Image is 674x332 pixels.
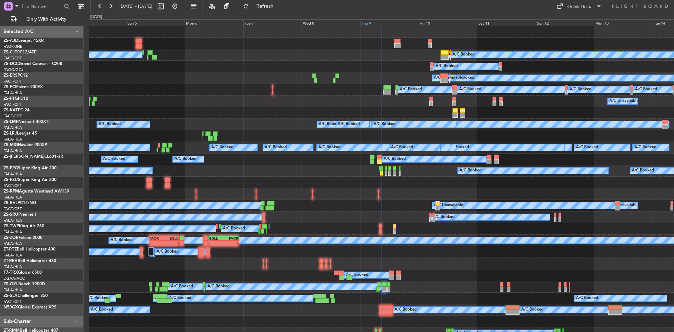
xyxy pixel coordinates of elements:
div: A/C Booked [318,142,341,153]
div: A/C Booked [346,270,368,280]
div: Sat 4 [68,19,126,26]
div: A/C Booked [521,305,543,315]
div: A/C Booked [111,235,133,246]
div: Sun 5 [126,19,185,26]
span: ZS-ZOR [4,236,19,240]
span: T7-TRX [4,271,18,275]
a: FALA/HLA [4,171,22,177]
div: Sat 11 [477,19,536,26]
span: ZS-TWP [4,224,19,228]
div: A/C Booked [459,84,481,95]
button: Quick Links [553,1,605,12]
div: A/C Unavailable [434,200,463,211]
a: ZT-RTZBell Helicopter 430 [4,247,55,252]
a: ZS-RVLPC12/NG [4,201,36,205]
span: ZS-MIG [4,143,18,147]
a: FALA/HLA [4,287,22,293]
div: A/C Booked [635,84,657,95]
a: FALA/HLA [4,253,22,258]
div: A/C Booked [374,119,396,130]
span: ZS-PPG [4,166,18,170]
a: FALA/HLA [4,90,22,96]
div: A/C Booked [391,142,413,153]
div: FAOR [150,236,164,240]
a: FACT/CPT [4,299,22,304]
a: FACT/CPT [4,56,22,61]
a: ZS-[PERSON_NAME]CL601-3R [4,155,63,159]
div: Sun 12 [536,19,594,26]
div: Thu 9 [360,19,419,26]
a: ZS-DCCGrand Caravan - C208 [4,62,62,66]
a: FACT/CPT [4,206,22,211]
span: ZS-SLA [4,294,18,298]
div: A/C Booked [207,281,230,292]
div: [DATE] [90,14,102,20]
div: A/C Unavailable [609,96,639,106]
a: ZS-ERSPC12 [4,73,28,78]
a: ZS-KATPC-24 [4,108,29,112]
a: FACT/CPT [4,113,22,119]
div: A/C Booked [452,50,475,60]
button: Refresh [240,1,282,12]
div: A/C Unavailable [609,200,639,211]
button: Only With Activity [8,14,76,25]
a: ZS-AJDLearjet 45XR [4,39,44,43]
a: ZS-LMFNextant 400XTi [4,120,49,124]
div: A/C Booked [576,293,598,304]
a: DGAA/ACC [4,276,25,281]
a: ZS-OYLBeech 1900D [4,282,45,286]
a: N53GXGlobal Express XRS [4,305,57,310]
span: ZT-REH [4,259,18,263]
a: FAOR/JNB [4,44,22,49]
a: ZS-MIGHawker 900XP [4,143,47,147]
div: A/C Booked [634,142,656,153]
span: ZS-[PERSON_NAME] [4,155,44,159]
span: ZS-ERS [4,73,18,78]
span: Only With Activity [18,17,74,22]
span: ZS-AJD [4,39,18,43]
a: ZS-ZORFalcon 2000 [4,236,42,240]
a: ZS-PPGSuper King Air 200 [4,166,57,170]
div: Tue 7 [243,19,302,26]
div: A/C Booked [576,142,598,153]
span: ZS-LMF [4,120,18,124]
a: FALA/HLA [4,125,22,130]
div: - [209,241,224,245]
div: A/C Booked [211,142,233,153]
a: FALA/HLA [4,137,22,142]
a: ZS-FCIFalcon 900EX [4,85,43,89]
div: Mon 13 [594,19,653,26]
a: FALA/HLA [4,195,22,200]
a: ZS-LRJLearjet 45 [4,131,37,136]
span: ZS-OYL [4,282,18,286]
a: FALA/HLA [4,264,22,269]
div: A/C Unavailable [434,73,463,83]
a: FALA/HLA [4,218,22,223]
div: A/C Booked [384,154,406,164]
span: ZS-PZU [4,178,18,182]
div: A/C Booked [460,165,482,176]
span: ZT-RTZ [4,247,17,252]
a: FALA/HLA [4,229,22,235]
div: A/C Booked [103,154,125,164]
a: FACT/CPT [4,102,22,107]
input: Trip Number [21,1,62,12]
div: Fri 10 [419,19,477,26]
div: A/C Booked [436,61,458,72]
div: Wed 8 [302,19,360,26]
div: A/C Booked [452,73,474,83]
div: A/C Booked [99,119,121,130]
div: A/C Booked [157,247,179,257]
div: A/C Booked [432,212,455,222]
a: ZS-CJTPC12/47E [4,50,37,54]
a: FALA/HLA [4,241,22,246]
span: ZS-CJT [4,50,17,54]
span: ZS-RVL [4,201,18,205]
span: ZS-SRU [4,213,18,217]
span: ZS-LRJ [4,131,17,136]
a: ZS-RPMAgusta Westland AW139 [4,189,69,194]
div: - [164,241,178,245]
span: [DATE] - [DATE] [119,3,152,9]
div: A/C Booked [265,142,287,153]
div: A/C Booked [169,293,191,304]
